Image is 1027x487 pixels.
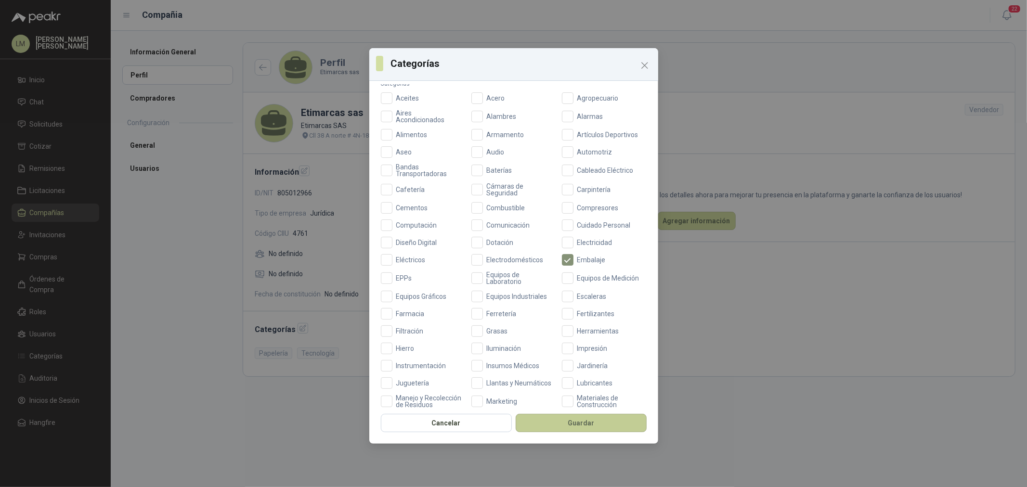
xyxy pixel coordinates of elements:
span: Embalaje [573,256,610,263]
span: Alarmas [573,113,607,120]
span: Lubricantes [573,380,617,386]
span: Escaleras [573,293,611,300]
span: Armamento [483,131,528,138]
span: Equipos de Medición [573,275,643,282]
span: Electricidad [573,239,616,246]
span: Bandas Transportadoras [392,164,466,177]
span: Fertilizantes [573,310,619,317]
span: Baterías [483,167,516,174]
span: Equipos de Laboratorio [483,271,556,285]
span: Cámaras de Seguridad [483,183,556,196]
span: Llantas y Neumáticos [483,380,556,386]
span: Artículos Deportivos [573,131,642,138]
span: Jardinería [573,362,612,369]
button: Guardar [516,414,647,432]
span: Cableado Eléctrico [573,167,637,174]
span: Iluminación [483,345,525,352]
span: Computación [392,222,441,229]
button: Close [637,58,652,73]
span: Diseño Digital [392,239,441,246]
span: Agropecuario [573,95,623,102]
span: Automotriz [573,149,616,155]
span: Electrodomésticos [483,256,547,263]
span: EPPs [392,275,416,282]
span: Carpintería [573,186,615,193]
span: Audio [483,149,508,155]
span: Combustible [483,205,529,211]
span: Ferretería [483,310,520,317]
span: Alimentos [392,131,431,138]
span: Marketing [483,398,521,405]
span: Equipos Industriales [483,293,551,300]
span: Manejo y Recolección de Residuos [392,395,466,408]
span: Impresión [573,345,611,352]
span: Cementos [392,205,432,211]
span: Grasas [483,328,512,334]
span: Herramientas [573,328,623,334]
span: Cuidado Personal [573,222,635,229]
span: Filtración [392,328,428,334]
span: Aseo [392,149,416,155]
span: Juguetería [392,380,433,386]
span: Cafetería [392,186,429,193]
span: Insumos Médicos [483,362,544,369]
button: Cancelar [381,414,512,432]
span: Acero [483,95,509,102]
span: Alambres [483,113,520,120]
span: Dotación [483,239,518,246]
span: Compresores [573,205,623,211]
span: Instrumentación [392,362,450,369]
h3: Categorías [391,56,651,71]
span: Aceites [392,95,423,102]
span: Aires Acondicionados [392,110,466,123]
span: Eléctricos [392,256,429,263]
span: Comunicación [483,222,534,229]
span: Materiales de Construcción [573,395,647,408]
span: Equipos Gráficos [392,293,451,300]
span: Hierro [392,345,418,352]
span: Farmacia [392,310,429,317]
